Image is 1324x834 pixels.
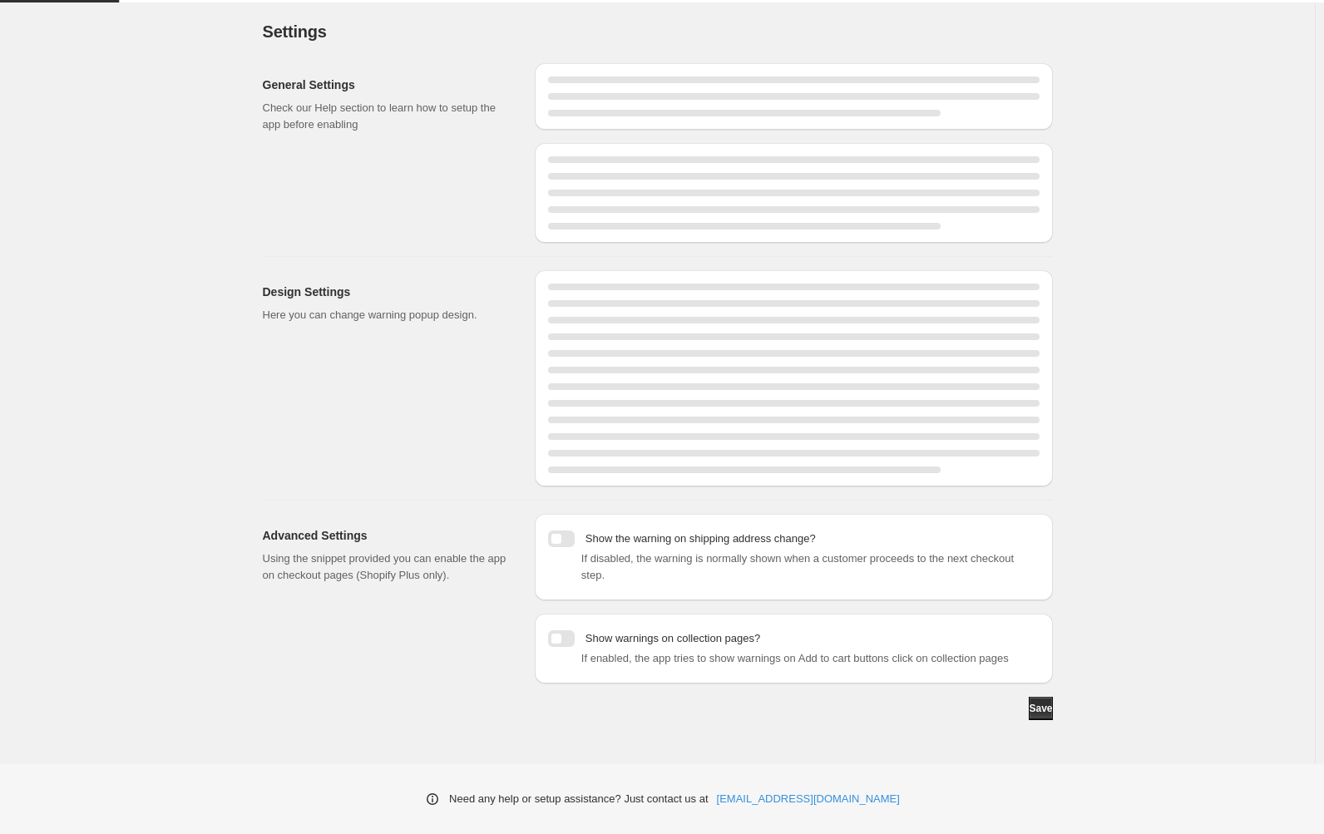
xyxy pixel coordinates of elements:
[585,531,816,547] p: Show the warning on shipping address change?
[263,307,508,323] p: Here you can change warning popup design.
[717,791,900,807] a: [EMAIL_ADDRESS][DOMAIN_NAME]
[263,527,508,544] h2: Advanced Settings
[263,550,508,584] p: Using the snippet provided you can enable the app on checkout pages (Shopify Plus only).
[263,284,508,300] h2: Design Settings
[1029,697,1052,720] button: Save
[263,76,508,93] h2: General Settings
[263,22,327,41] span: Settings
[581,552,1014,581] span: If disabled, the warning is normally shown when a customer proceeds to the next checkout step.
[1029,702,1052,715] span: Save
[585,630,760,647] p: Show warnings on collection pages?
[581,652,1009,664] span: If enabled, the app tries to show warnings on Add to cart buttons click on collection pages
[263,100,508,133] p: Check our Help section to learn how to setup the app before enabling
